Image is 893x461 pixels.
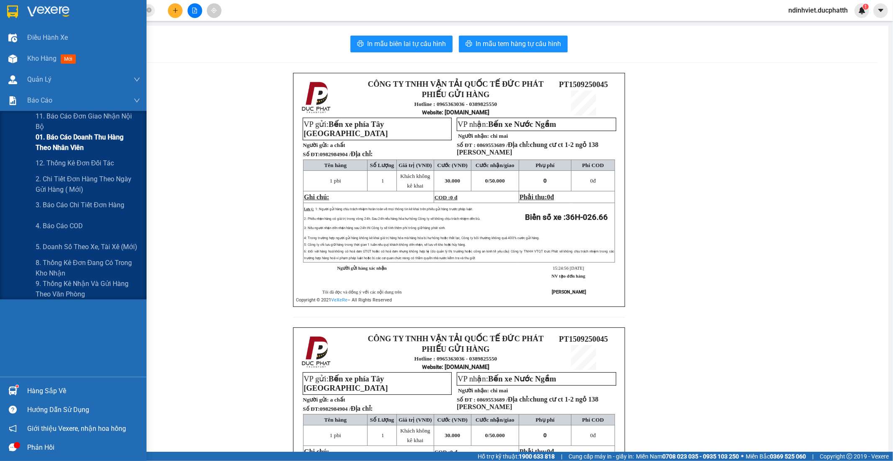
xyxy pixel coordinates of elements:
span: Bến xe phía Tây [GEOGRAPHIC_DATA] [304,374,388,392]
span: down [134,76,140,83]
span: down [134,97,140,104]
strong: CÔNG TY TNHH VẬN TẢI QUỐC TẾ ĐỨC PHÁT [26,7,96,34]
img: warehouse-icon [8,54,17,63]
strong: CÔNG TY TNHH VẬN TẢI QUỐC TẾ ĐỨC PHÁT [368,334,544,343]
span: COD : [435,449,458,455]
strong: 0369 525 060 [770,453,806,460]
strong: : [DOMAIN_NAME] [35,61,86,77]
img: logo-vxr [7,5,18,18]
span: caret-down [877,7,885,14]
span: đ [590,178,596,184]
span: Ghi chú: [304,193,329,201]
span: 4. Báo cáo COD [36,221,83,231]
span: 0 đ [450,449,457,455]
span: Miền Nam [636,452,739,461]
strong: PHIẾU GỬI HÀNG [422,90,490,99]
span: 0869553689 / [457,397,598,410]
span: ⚪️ [741,455,744,458]
span: 2: Phiếu nhận hàng có giá trị trong vòng 24h. Sau 24h nếu hàng hóa hư hỏng Công ty sẽ không chịu ... [304,217,480,221]
span: 0 [543,178,547,184]
span: close-circle [147,8,152,13]
span: 0 [547,193,551,201]
strong: [PERSON_NAME] [552,289,586,295]
img: warehouse-icon [8,386,17,395]
span: 5. Doanh số theo xe, tài xế (mới) [36,242,137,252]
button: aim [207,3,221,18]
span: Khách không kê khai [400,428,430,443]
span: Phí COD [582,162,604,168]
img: logo [299,80,335,115]
strong: Hotline : 0965363036 - 0389825550 [34,46,87,59]
strong: NV tạo đơn hàng [552,274,585,278]
span: Địa chỉ: [457,141,598,156]
span: | [812,452,813,461]
span: Cước (VNĐ) [437,162,468,168]
span: 0 [590,432,593,438]
span: 1 pbi [330,178,341,184]
span: message [9,443,17,451]
span: chi mai [490,133,508,139]
span: 0/ [485,432,505,438]
img: logo [5,21,24,56]
span: 4: Trong trường hợp người gửi hàng không kê khai giá trị hàng hóa mà hàng hóa bị hư hỏng hoặc thấ... [304,236,540,240]
span: 30.000 [445,432,460,438]
span: 0 [547,448,551,455]
a: VeXeRe [331,297,347,303]
span: copyright [847,453,852,459]
span: 0 [590,178,593,184]
span: VP nhận: [458,120,556,129]
strong: Người nhận: [458,133,489,139]
strong: Người gửi hàng xác nhận [337,266,387,270]
span: đ [551,448,554,455]
span: VP nhận: [458,374,556,383]
span: đ [590,432,596,438]
span: 9. Thống kê nhận và gửi hàng theo văn phòng [36,278,140,299]
span: Phải thu: [520,193,554,201]
span: Bến xe Nước Ngầm [488,374,556,383]
span: Điều hành xe [27,32,68,43]
span: Địa chỉ: [351,150,373,157]
span: Báo cáo [27,95,52,106]
span: chi mai [490,387,508,394]
span: Quản Lý [27,74,51,85]
span: Miền Bắc [746,452,806,461]
strong: Số ĐT: [303,151,373,157]
strong: Biển số xe : [525,213,608,222]
sup: 1 [863,4,869,10]
span: PT1509250045 [98,41,147,50]
span: close-circle [147,7,152,15]
span: 0 [543,432,547,438]
span: mới [61,54,76,64]
span: Phải thu: [520,448,554,455]
span: Phụ phí [535,417,554,423]
span: Website [50,62,70,68]
strong: PHIẾU GỬI HÀNG [422,345,490,353]
strong: Hotline : 0965363036 - 0389825550 [414,355,497,362]
span: 15:24:56 [DATE] [553,266,584,270]
sup: 1 [16,385,18,388]
span: 1 [381,432,384,438]
span: 1 [381,178,384,184]
span: Ghi chú: [304,448,329,455]
span: Phụ phí [535,162,554,168]
span: Địa chỉ: [351,405,373,412]
strong: Số ĐT: [303,406,373,412]
span: Website [422,364,442,370]
span: 1 [864,4,867,10]
span: Giá trị (VNĐ) [399,417,432,423]
span: printer [357,40,364,48]
span: Copyright © 2021 – All Rights Reserved [296,297,392,303]
span: question-circle [9,406,17,414]
span: Cung cấp máy in - giấy in: [569,452,634,461]
span: 3: Nếu người nhận đến nhận hàng sau 24h thì Công ty sẽ tính thêm phí trông giữ hàng phát sinh. [304,226,445,230]
span: | [561,452,562,461]
span: VP gửi: [304,120,388,138]
span: 8. Thống kê đơn đang có trong kho nhận [36,258,140,278]
span: a chất [330,397,345,403]
span: 5: Công ty chỉ lưu giữ hàng trong thời gian 1 tuần nếu quý khách không đến nhận, sẽ lưu về kho ho... [304,243,466,247]
div: Hướng dẫn sử dụng [27,404,140,416]
div: Phản hồi [27,441,140,454]
strong: Người gửi: [303,397,329,403]
button: caret-down [873,3,888,18]
span: VP gửi: [304,374,388,392]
